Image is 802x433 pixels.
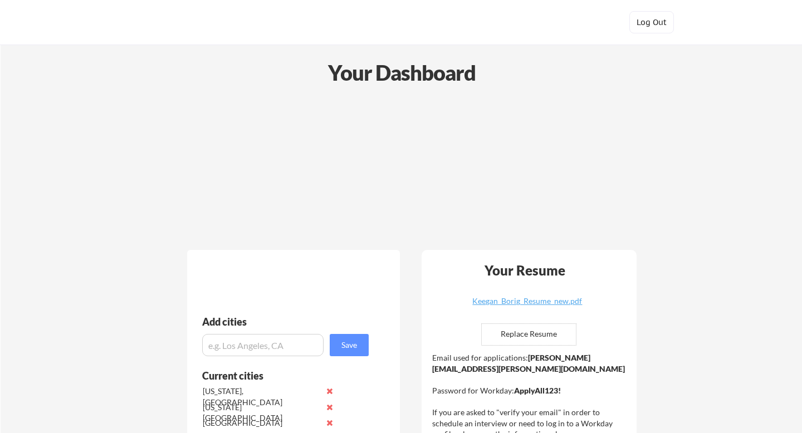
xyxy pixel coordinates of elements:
[1,57,802,88] div: Your Dashboard
[629,11,674,33] button: Log Out
[203,402,320,424] div: [US_STATE][GEOGRAPHIC_DATA]
[330,334,369,356] button: Save
[203,417,320,429] div: [GEOGRAPHIC_DATA]
[514,386,561,395] strong: ApplyAll123!
[202,334,324,356] input: e.g. Los Angeles, CA
[461,297,594,314] a: Keegan_Borig_Resume_new.pdf
[432,353,625,373] strong: [PERSON_NAME][EMAIL_ADDRESS][PERSON_NAME][DOMAIN_NAME]
[202,317,371,327] div: Add cities
[203,386,320,407] div: [US_STATE], [GEOGRAPHIC_DATA]
[461,297,594,305] div: Keegan_Borig_Resume_new.pdf
[202,371,356,381] div: Current cities
[470,264,580,277] div: Your Resume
